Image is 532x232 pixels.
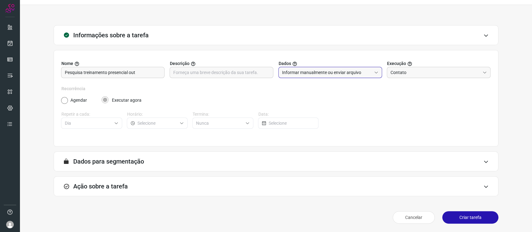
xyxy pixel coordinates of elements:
[65,118,112,128] input: Selecione
[173,67,269,78] input: Forneça uma breve descrição da sua tarefa.
[387,60,406,67] span: Execução
[61,60,73,67] span: Nome
[137,118,177,128] input: Selecione
[65,67,161,78] input: Digite o nome para a sua tarefa.
[393,211,435,224] button: Cancelar
[282,67,371,78] input: Selecione o tipo de envio
[279,60,291,67] span: Dados
[73,158,144,165] h3: Dados para segmentação
[258,111,319,118] label: Data:
[391,67,480,78] input: Selecione o tipo de envio
[73,183,128,190] h3: Ação sobre a tarefa
[127,111,188,118] label: Horário:
[70,97,87,104] label: Agendar
[61,111,122,118] label: Repetir a cada:
[442,211,498,224] button: Criar tarefa
[269,118,315,128] input: Selecione
[196,118,243,128] input: Selecione
[112,97,141,104] label: Executar agora
[170,60,189,67] span: Descrição
[5,4,15,13] img: Logo
[73,31,149,39] h3: Informações sobre a tarefa
[61,86,491,92] label: Recorrência
[193,111,253,118] label: Termina:
[6,221,14,228] img: avatar-user-boy.jpg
